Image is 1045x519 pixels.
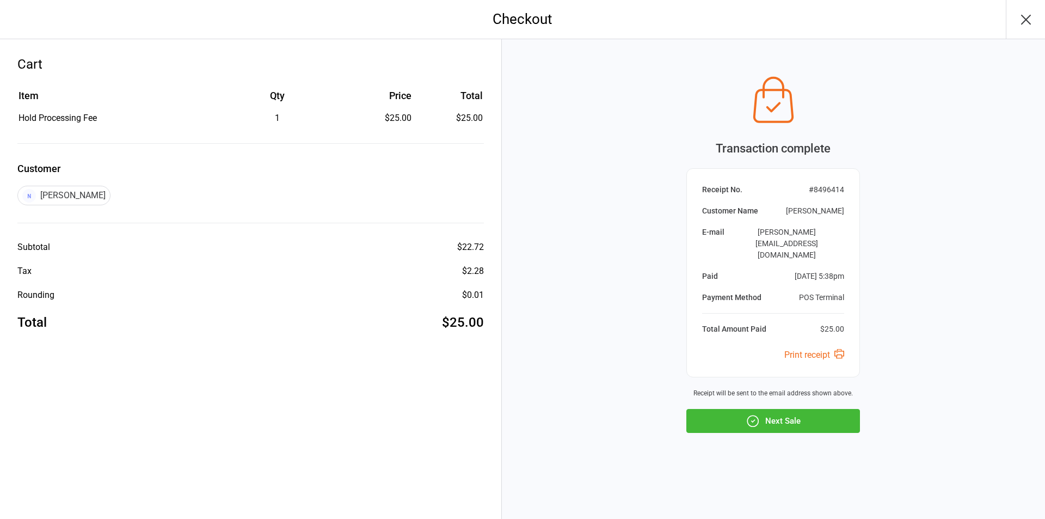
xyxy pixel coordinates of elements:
div: Receipt will be sent to the email address shown above. [686,388,860,398]
th: Qty [216,88,339,111]
span: Hold Processing Fee [19,113,97,123]
div: $25.00 [442,313,484,332]
div: Cart [17,54,484,74]
div: # 8496414 [809,184,844,196]
div: [PERSON_NAME] [17,186,110,205]
div: E-mail [702,227,724,261]
div: Tax [17,265,32,278]
div: $25.00 [820,323,844,335]
div: $2.28 [462,265,484,278]
th: Item [19,88,215,111]
div: Payment Method [702,292,761,303]
td: $25.00 [416,112,483,125]
a: Print receipt [784,350,844,360]
div: Receipt No. [702,184,742,196]
div: Paid [702,271,718,282]
div: $22.72 [457,241,484,254]
div: Total [17,313,47,332]
button: Next Sale [686,409,860,433]
div: Customer Name [702,205,758,217]
div: 1 [216,112,339,125]
div: Price [340,88,411,103]
div: $0.01 [462,289,484,302]
div: Total Amount Paid [702,323,766,335]
label: Customer [17,161,484,176]
div: Transaction complete [686,139,860,157]
div: $25.00 [340,112,411,125]
div: POS Terminal [799,292,844,303]
div: [DATE] 5:38pm [795,271,844,282]
th: Total [416,88,483,111]
div: [PERSON_NAME] [786,205,844,217]
div: [PERSON_NAME][EMAIL_ADDRESS][DOMAIN_NAME] [729,227,844,261]
div: Rounding [17,289,54,302]
div: Subtotal [17,241,50,254]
